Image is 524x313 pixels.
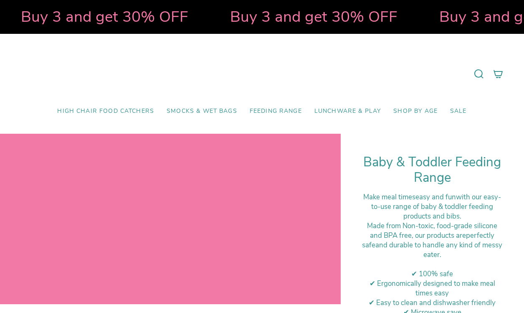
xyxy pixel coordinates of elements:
[362,298,503,308] div: ✔ Easy to clean and dishwasher friendly
[450,108,467,115] span: SALE
[362,221,502,260] span: ade from Non-toxic, food-grade silicone and BPA free, our products are and durable to handle any ...
[362,221,503,260] div: M
[17,6,185,27] strong: Buy 3 and get 30% OFF
[314,108,381,115] span: Lunchware & Play
[444,102,473,121] a: SALE
[415,192,456,202] strong: easy and fun
[190,46,334,102] a: Mumma’s Little Helpers
[362,192,503,221] div: Make meal times with our easy-to-use range of baby & toddler feeding products and bibs.
[362,279,503,298] div: ✔ Ergonomically designed to make meal times easy
[250,108,302,115] span: Feeding Range
[57,108,154,115] span: High Chair Food Catchers
[387,102,444,121] a: Shop by Age
[393,108,438,115] span: Shop by Age
[226,6,394,27] strong: Buy 3 and get 30% OFF
[362,231,494,250] strong: perfectly safe
[243,102,308,121] a: Feeding Range
[160,102,243,121] a: Smocks & Wet Bags
[362,155,503,186] h1: Baby & Toddler Feeding Range
[362,269,503,279] div: ✔ 100% safe
[308,102,387,121] a: Lunchware & Play
[167,108,237,115] span: Smocks & Wet Bags
[51,102,160,121] a: High Chair Food Catchers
